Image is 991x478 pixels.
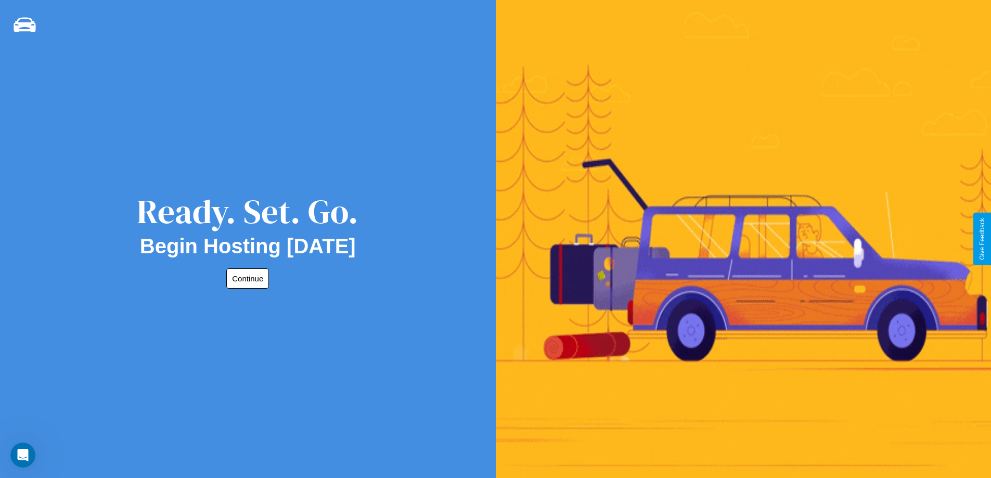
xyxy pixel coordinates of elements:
h2: Begin Hosting [DATE] [140,235,356,258]
div: Ready. Set. Go. [137,188,358,235]
div: Give Feedback [979,218,986,260]
iframe: Intercom live chat [10,443,35,468]
button: Continue [226,268,269,289]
